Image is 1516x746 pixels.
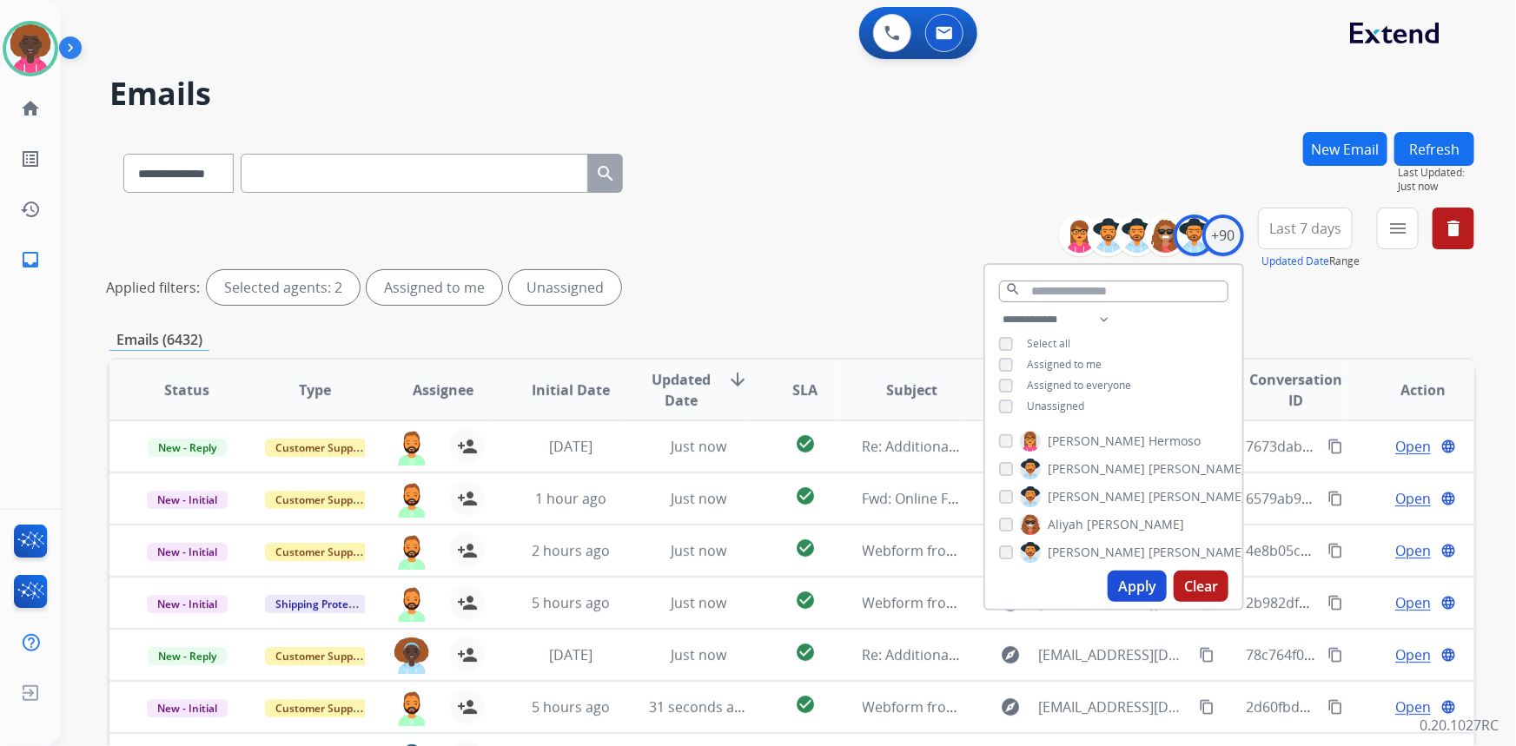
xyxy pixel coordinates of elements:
[265,439,378,457] span: Customer Support
[148,647,227,665] span: New - Reply
[795,538,816,558] mat-icon: check_circle
[457,592,478,613] mat-icon: person_add
[1327,647,1343,663] mat-icon: content_copy
[147,699,228,717] span: New - Initial
[1327,491,1343,506] mat-icon: content_copy
[109,329,209,351] p: Emails (6432)
[863,437,1035,456] span: Re: Additional Information
[1027,357,1102,372] span: Assigned to me
[1048,544,1145,561] span: [PERSON_NAME]
[863,697,1256,716] span: Webform from [EMAIL_ADDRESS][DOMAIN_NAME] on [DATE]
[727,369,748,390] mat-icon: arrow_downward
[394,429,429,465] img: agent-avatar
[147,491,228,509] span: New - Initial
[595,163,616,184] mat-icon: search
[1246,697,1510,716] span: 2d60fbde-a6a5-472c-b817-66048c3f04bb
[1149,432,1201,450] span: Hermoso
[394,637,429,674] img: agent-avatar
[1395,436,1431,457] span: Open
[1395,696,1431,717] span: Open
[265,595,384,613] span: Shipping Protection
[671,645,726,664] span: Just now
[886,380,937,400] span: Subject
[1395,540,1431,561] span: Open
[1261,254,1360,268] span: Range
[6,24,55,73] img: avatar
[795,694,816,715] mat-icon: check_circle
[265,647,378,665] span: Customer Support
[457,644,478,665] mat-icon: person_add
[671,437,726,456] span: Just now
[457,488,478,509] mat-icon: person_add
[413,380,473,400] span: Assignee
[1395,592,1431,613] span: Open
[1001,644,1022,665] mat-icon: explore
[1246,593,1503,612] span: 2b982df8-f881-4ce8-893f-83027c3039cd
[265,543,378,561] span: Customer Support
[549,645,592,664] span: [DATE]
[1108,571,1167,602] button: Apply
[1199,647,1215,663] mat-icon: content_copy
[649,697,751,716] span: 31 seconds ago
[863,593,1364,612] span: Webform from [EMAIL_ADDRESS][PERSON_NAME][DOMAIN_NAME] on [DATE]
[1303,132,1387,166] button: New Email
[1387,218,1408,239] mat-icon: menu
[1440,491,1456,506] mat-icon: language
[20,199,41,220] mat-icon: history
[1048,460,1145,478] span: [PERSON_NAME]
[1440,699,1456,715] mat-icon: language
[1394,132,1474,166] button: Refresh
[207,270,360,305] div: Selected agents: 2
[367,270,502,305] div: Assigned to me
[1001,696,1022,717] mat-icon: explore
[1246,489,1513,508] span: 6579ab9b-e412-41b5-812c-f1d24e15129b
[1327,595,1343,611] mat-icon: content_copy
[532,697,610,716] span: 5 hours ago
[1048,432,1145,450] span: [PERSON_NAME]
[1443,218,1464,239] mat-icon: delete
[863,489,1245,508] span: Fwd: Online Form Submission #51454 for Online Reporting
[147,543,228,561] span: New - Initial
[148,439,227,457] span: New - Reply
[532,380,610,400] span: Initial Date
[265,699,378,717] span: Customer Support
[1202,215,1244,256] div: +90
[457,540,478,561] mat-icon: person_add
[532,541,610,560] span: 2 hours ago
[795,433,816,454] mat-icon: check_circle
[20,149,41,169] mat-icon: list_alt
[795,642,816,663] mat-icon: check_circle
[1440,543,1456,558] mat-icon: language
[394,585,429,622] img: agent-avatar
[1027,336,1070,351] span: Select all
[20,249,41,270] mat-icon: inbox
[20,98,41,119] mat-icon: home
[1149,460,1246,478] span: [PERSON_NAME]
[1199,699,1215,715] mat-icon: content_copy
[394,481,429,518] img: agent-avatar
[265,491,378,509] span: Customer Support
[1039,696,1190,717] span: [EMAIL_ADDRESS][DOMAIN_NAME]
[509,270,621,305] div: Unassigned
[671,541,726,560] span: Just now
[1005,281,1021,297] mat-icon: search
[649,369,713,411] span: Updated Date
[457,696,478,717] mat-icon: person_add
[671,593,726,612] span: Just now
[147,595,228,613] span: New - Initial
[1327,543,1343,558] mat-icon: content_copy
[1398,166,1474,180] span: Last Updated:
[1174,571,1228,602] button: Clear
[1246,645,1510,664] span: 78c764f0-e5c6-41a6-8322-aade3d9635e7
[1420,715,1499,736] p: 0.20.1027RC
[535,489,606,508] span: 1 hour ago
[457,436,478,457] mat-icon: person_add
[1258,208,1353,249] button: Last 7 days
[394,690,429,726] img: agent-avatar
[1395,488,1431,509] span: Open
[1039,644,1190,665] span: [EMAIL_ADDRESS][DOMAIN_NAME]
[1048,516,1083,533] span: Aliyah
[1347,360,1474,420] th: Action
[394,533,429,570] img: agent-avatar
[164,380,209,400] span: Status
